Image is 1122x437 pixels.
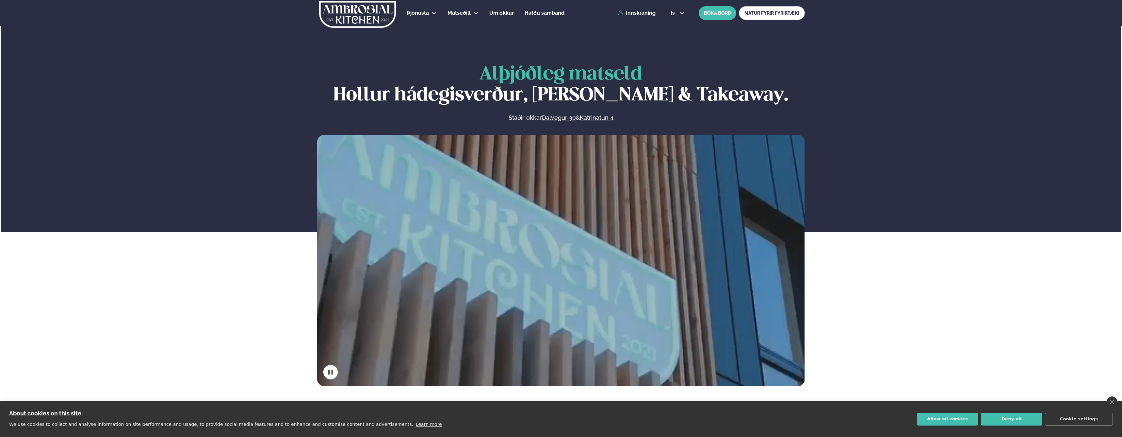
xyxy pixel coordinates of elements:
[437,114,684,122] p: Staðir okkar &
[318,1,397,28] img: logo
[489,9,514,17] a: Um okkur
[9,410,81,417] strong: About cookies on this site
[671,10,677,16] span: is
[480,65,642,83] span: Alþjóðleg matseld
[739,6,805,20] a: MATUR FYRIR FYRIRTÆKI
[665,10,690,16] button: is
[618,10,656,16] a: Innskráning
[1107,396,1117,408] a: close
[917,413,978,426] button: Allow all cookies
[525,10,564,16] span: Hafðu samband
[447,10,471,16] span: Matseðill
[580,114,613,122] a: Katrinatun 4
[407,10,429,16] span: Þjónusta
[981,413,1042,426] button: Deny all
[9,422,413,427] p: We use cookies to collect and analyse information on site performance and usage, to provide socia...
[317,64,805,106] h1: Hollur hádegisverður, [PERSON_NAME] & Takeaway.
[416,422,442,427] a: Learn more
[699,6,736,20] button: BÓKA BORÐ
[407,9,429,17] a: Þjónusta
[542,114,576,122] a: Dalvegur 30
[447,9,471,17] a: Matseðill
[525,9,564,17] a: Hafðu samband
[489,10,514,16] span: Um okkur
[1045,413,1113,426] button: Cookie settings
